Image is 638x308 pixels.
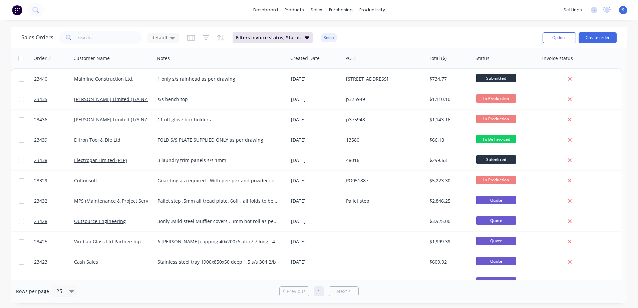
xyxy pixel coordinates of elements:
a: Electropar Limited (PLP) [74,157,127,163]
div: $2,846.25 [429,198,469,204]
div: settings [560,5,585,15]
div: $609.92 [429,259,469,265]
div: PO # [345,55,356,62]
button: Create order [579,32,617,43]
a: 23432 [34,191,74,211]
span: Quote [476,216,516,225]
span: Quote [476,237,516,245]
span: 23438 [34,157,47,164]
button: Filters:Invoice status, Status [233,32,313,43]
div: $734.77 [429,76,469,82]
div: Order # [33,55,51,62]
div: productivity [356,5,388,15]
img: Factory [12,5,22,15]
span: Rows per page [16,288,49,295]
button: Options [543,32,576,43]
div: [DATE] [291,218,341,225]
a: 23329 [34,171,74,191]
span: 23440 [34,76,47,82]
div: $5,223.30 [429,177,469,184]
a: 23436 [34,110,74,130]
div: p375949 [346,96,420,103]
div: $1,110.10 [429,96,469,103]
div: Guarding as required . With perspex and powder coated [157,177,279,184]
a: dashboard [250,5,281,15]
span: Quote [476,196,516,204]
div: [DATE] [291,238,341,245]
div: FOLD S/S PLATE SUPPLIED ONLY as per drawing [157,137,279,143]
div: $299.63 [429,157,469,164]
span: default [151,34,168,41]
a: 23435 [34,89,74,109]
div: Pallet step .5mm ali tread plate. 6off . all folds to be 90 degrees as our press will not over be... [157,198,279,204]
div: 6 [PERSON_NAME] capping 40x200x6 ali x7.7 long . 40x40x6 ali angle 7.7 long . no holes and no pow... [157,238,279,245]
div: Invoice status [542,55,573,62]
div: Stainless steel tray 1900x850x50 deep 1.5 s/s 304 2/b [157,259,279,265]
div: Customer Name [73,55,110,62]
div: Total ($) [429,55,446,62]
a: Cash Sales [74,259,98,265]
div: PO051887 [346,177,420,184]
span: In Production [476,115,516,123]
div: [DATE] [291,177,341,184]
a: Outsource Engineering [74,218,126,224]
a: 23422 [34,272,74,292]
div: 13580 [346,137,420,143]
span: 23329 [34,177,47,184]
div: [DATE] [291,279,341,286]
div: Created Date [290,55,320,62]
div: [DATE] [291,198,341,204]
a: Previous page [280,288,309,295]
div: $66.13 [429,137,469,143]
a: Mainline Construction Ltd. [74,76,133,82]
div: products [281,5,307,15]
a: Next page [329,288,358,295]
div: 12 OFF 30X30X1.5 S/ 304 ANGLES [157,279,279,286]
a: 23439 [34,130,74,150]
span: 23422 [34,279,47,286]
a: 23425 [34,232,74,252]
div: [DATE] [291,96,341,103]
div: 1 only s/s rainhead as per drawing [157,76,279,82]
div: Notes [157,55,170,62]
span: 23423 [34,259,47,265]
span: Next [337,288,347,295]
div: purchasing [326,5,356,15]
input: Search... [77,31,142,44]
span: Previous [287,288,306,295]
a: Viridian Glass Ltd Partnership [74,238,141,245]
a: MPS (Maintenance & Project Services Ltd) [74,279,167,285]
a: 23423 [34,252,74,272]
span: Submitted [476,155,516,164]
button: Reset [321,33,337,42]
a: 23440 [34,69,74,89]
span: Quote [476,277,516,286]
a: Page 1 is your current page [314,286,324,296]
div: s/s bench top [157,96,279,103]
div: $1,999.39 [429,238,469,245]
div: [DATE] [291,157,341,164]
a: Ditron Tool & Die Ltd [74,137,120,143]
div: Pallet step [346,198,420,204]
span: In Production [476,94,516,103]
span: 23436 [34,116,47,123]
div: [DATE] [291,259,341,265]
a: 23438 [34,150,74,170]
a: 23428 [34,211,74,231]
span: In Production [476,176,516,184]
a: [PERSON_NAME] Limited (T/A NZ Creameries) [74,116,176,123]
span: 23435 [34,96,47,103]
div: 48016 [346,157,420,164]
ul: Pagination [277,286,361,296]
span: 23425 [34,238,47,245]
span: 23428 [34,218,47,225]
div: Status [475,55,490,62]
div: p375948 [346,116,420,123]
span: 23439 [34,137,47,143]
span: Submitted [476,74,516,82]
div: 3only .Mild steel Muffler covers . 3mm hot roll as per drawings .Painting is up to customer to so... [157,218,279,225]
div: [DATE] [291,137,341,143]
span: To Be Invoiced [476,135,516,143]
div: [STREET_ADDRESS] [346,76,420,82]
span: 23432 [34,198,47,204]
